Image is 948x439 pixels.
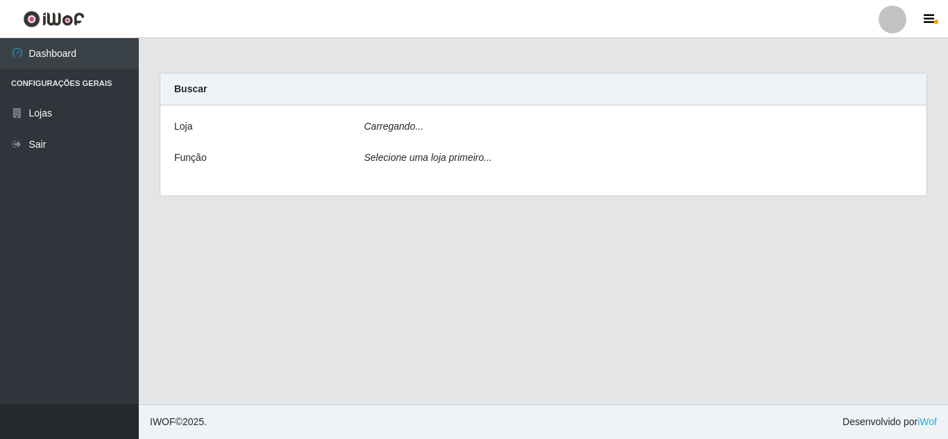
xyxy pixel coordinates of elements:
[917,416,937,427] a: iWof
[364,152,492,163] i: Selecione uma loja primeiro...
[843,415,937,429] span: Desenvolvido por
[174,119,192,134] label: Loja
[364,121,424,132] i: Carregando...
[174,150,207,165] label: Função
[150,415,207,429] span: © 2025 .
[174,83,207,94] strong: Buscar
[23,10,85,28] img: CoreUI Logo
[150,416,176,427] span: IWOF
